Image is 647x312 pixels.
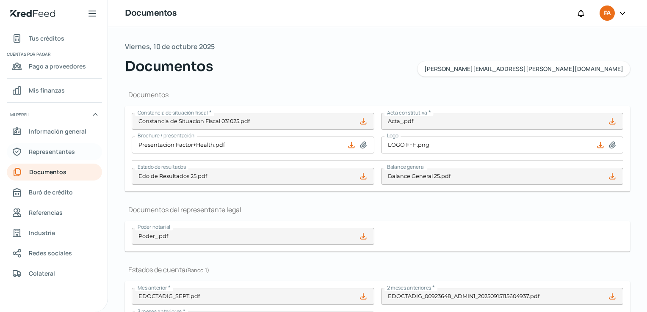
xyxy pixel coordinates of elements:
[138,284,167,291] span: Mes anterior
[138,163,186,170] span: Estado de resultados
[125,41,215,53] span: Viernes, 10 de octubre 2025
[387,109,427,116] span: Acta constitutiva
[7,123,102,140] a: Información general
[29,207,63,218] span: Referencias
[7,50,101,58] span: Cuentas por pagar
[29,268,55,279] span: Colateral
[29,146,75,157] span: Representantes
[138,109,208,116] span: Constancia de situación fiscal
[7,224,102,241] a: Industria
[125,265,630,274] h1: Estados de cuenta
[29,126,86,137] span: Información general
[387,163,425,170] span: Balance general
[7,82,102,99] a: Mis finanzas
[7,184,102,201] a: Buró de crédito
[138,132,194,139] span: Brochure / presentación
[7,265,102,282] a: Colateral
[604,8,611,19] span: FA
[29,248,72,258] span: Redes sociales
[138,223,170,230] span: Poder notarial
[7,204,102,221] a: Referencias
[125,7,176,19] h1: Documentos
[125,205,630,214] h1: Documentos del representante legal
[29,33,64,44] span: Tus créditos
[185,266,209,274] span: ( Banco 1 )
[7,143,102,160] a: Representantes
[29,227,55,238] span: Industria
[7,245,102,262] a: Redes sociales
[387,132,398,139] span: Logo
[387,284,431,291] span: 2 meses anteriores
[29,61,86,71] span: Pago a proveedores
[7,164,102,181] a: Documentos
[125,56,213,77] span: Documentos
[7,58,102,75] a: Pago a proveedores
[7,30,102,47] a: Tus créditos
[10,111,30,118] span: Mi perfil
[29,85,65,96] span: Mis finanzas
[29,187,73,197] span: Buró de crédito
[424,66,623,72] span: [PERSON_NAME][EMAIL_ADDRESS][PERSON_NAME][DOMAIN_NAME]
[125,90,630,99] h1: Documentos
[29,167,66,177] span: Documentos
